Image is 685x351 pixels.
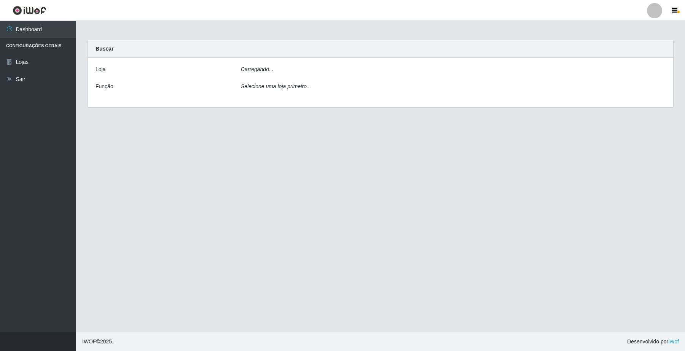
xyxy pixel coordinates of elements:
span: © 2025 . [82,338,113,346]
i: Selecione uma loja primeiro... [241,83,311,89]
a: iWof [668,338,679,345]
i: Carregando... [241,66,274,72]
strong: Buscar [96,46,113,52]
span: Desenvolvido por [627,338,679,346]
label: Função [96,83,113,91]
span: IWOF [82,338,96,345]
label: Loja [96,65,105,73]
img: CoreUI Logo [13,6,46,15]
